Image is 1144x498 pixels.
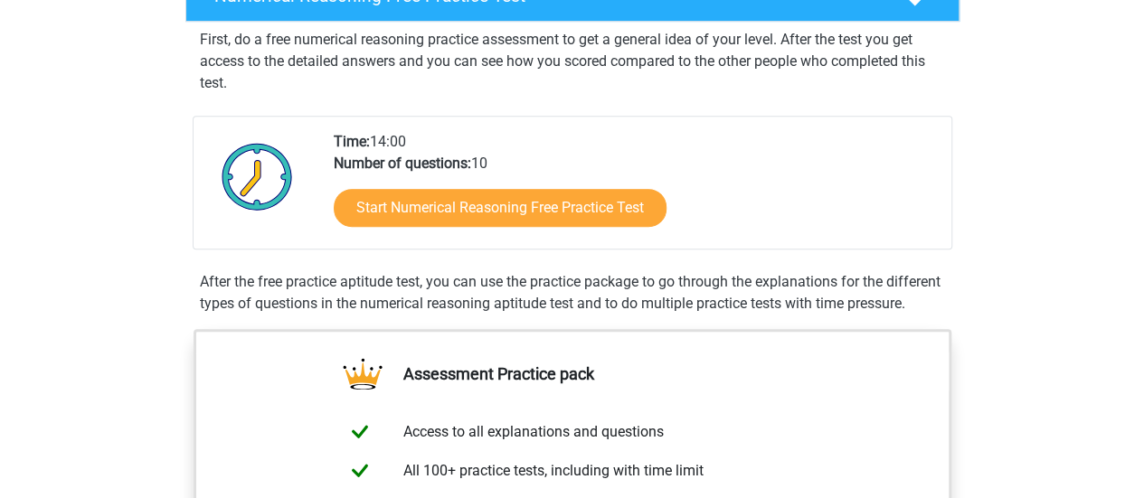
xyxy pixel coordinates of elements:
b: Number of questions: [334,155,471,172]
img: Clock [212,131,303,221]
a: Start Numerical Reasoning Free Practice Test [334,189,667,227]
b: Time: [334,133,370,150]
p: First, do a free numerical reasoning practice assessment to get a general idea of your level. Aft... [200,29,945,94]
div: After the free practice aptitude test, you can use the practice package to go through the explana... [193,271,952,315]
div: 14:00 10 [320,131,950,249]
